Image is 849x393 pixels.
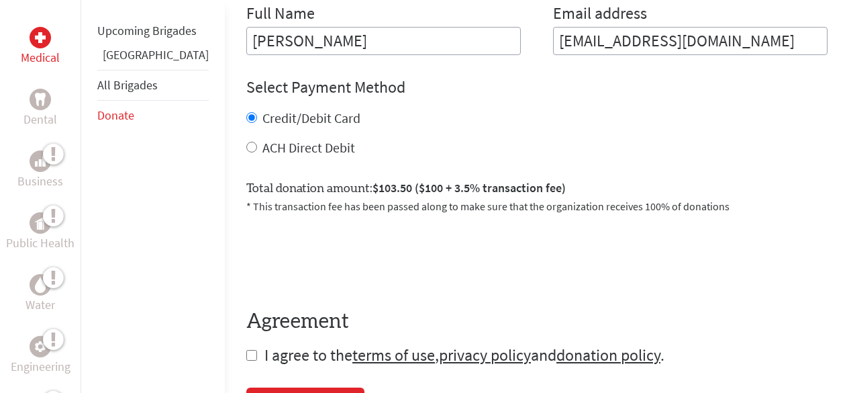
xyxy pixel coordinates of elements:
[97,46,209,70] li: Panama
[553,27,828,55] input: Your Email
[30,89,51,110] div: Dental
[246,77,828,98] h4: Select Payment Method
[246,198,828,214] p: * This transaction fee has been passed along to make sure that the organization receives 100% of ...
[35,156,46,167] img: Business
[35,341,46,352] img: Engineering
[35,32,46,43] img: Medical
[35,216,46,230] img: Public Health
[17,150,63,191] a: BusinessBusiness
[30,212,51,234] div: Public Health
[26,296,55,314] p: Water
[103,47,209,62] a: [GEOGRAPHIC_DATA]
[246,27,521,55] input: Enter Full Name
[439,345,531,365] a: privacy policy
[246,179,566,198] label: Total donation amount:
[21,27,60,67] a: MedicalMedical
[352,345,435,365] a: terms of use
[6,234,74,253] p: Public Health
[262,139,355,156] label: ACH Direct Debit
[246,3,315,27] label: Full Name
[30,150,51,172] div: Business
[97,77,158,93] a: All Brigades
[26,274,55,314] a: WaterWater
[556,345,660,365] a: donation policy
[17,172,63,191] p: Business
[97,23,197,38] a: Upcoming Brigades
[553,3,647,27] label: Email address
[97,107,134,123] a: Donate
[264,345,664,365] span: I agree to the , and .
[246,310,828,334] h4: Agreement
[97,70,209,101] li: All Brigades
[262,110,360,126] label: Credit/Debit Card
[30,27,51,48] div: Medical
[11,336,70,376] a: EngineeringEngineering
[97,101,209,130] li: Donate
[23,89,57,129] a: DentalDental
[30,336,51,357] div: Engineering
[30,274,51,296] div: Water
[21,48,60,67] p: Medical
[6,212,74,253] a: Public HealthPublic Health
[246,230,450,283] iframe: reCAPTCHA
[97,16,209,46] li: Upcoming Brigades
[35,277,46,292] img: Water
[35,93,46,105] img: Dental
[23,110,57,129] p: Dental
[11,357,70,376] p: Engineering
[372,180,566,195] span: $103.50 ($100 + 3.5% transaction fee)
